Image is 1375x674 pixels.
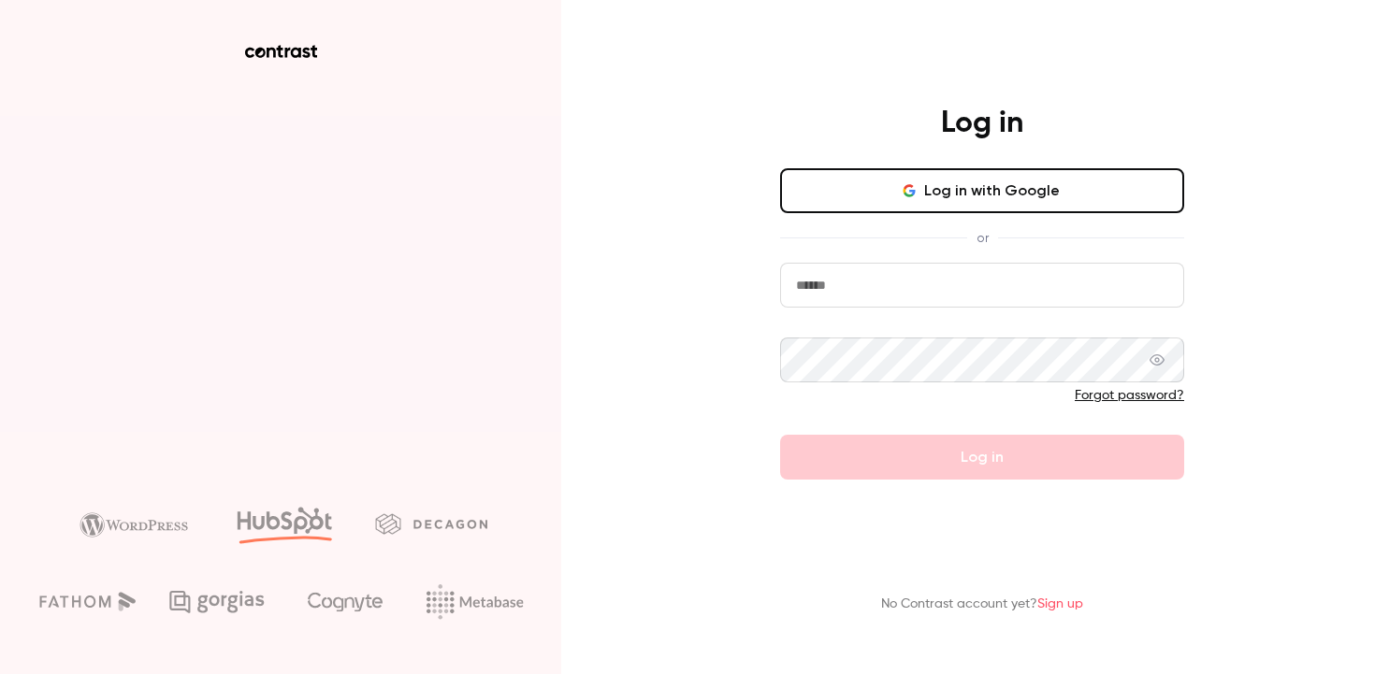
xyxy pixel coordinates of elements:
a: Sign up [1037,597,1083,610]
img: decagon [375,513,487,534]
p: No Contrast account yet? [881,595,1083,614]
span: or [967,228,998,248]
h4: Log in [941,105,1023,142]
a: Forgot password? [1075,389,1184,402]
button: Log in with Google [780,168,1184,213]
